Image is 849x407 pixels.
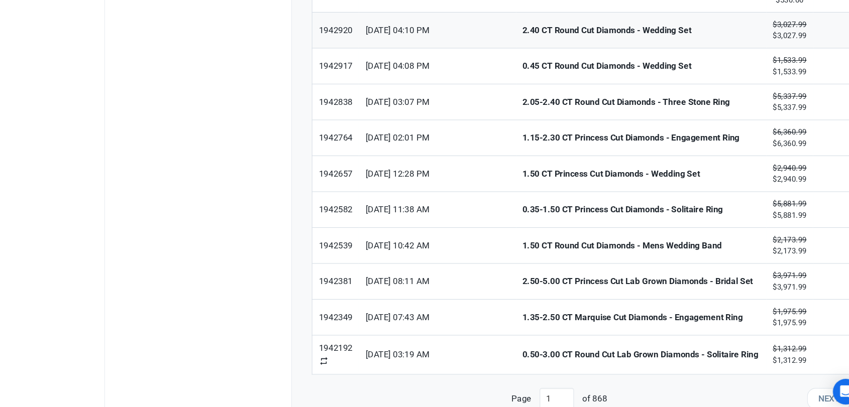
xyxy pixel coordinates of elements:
[759,70,790,78] s: $1,533.99
[377,74,512,86] span: [DATE] 04:08 PM
[518,164,753,197] a: 1.50 CT Princess Cut Diamonds - Wedding Set
[759,36,790,57] small: $3,027.99
[371,231,518,264] a: [DATE] 10:42 AM
[753,231,796,264] a: $2,173.99$2,173.99
[759,341,790,349] s: $1,312.99
[801,385,821,397] span: Next
[371,30,518,63] a: [DATE] 04:10 PM
[759,305,790,326] small: $1,975.99
[333,352,342,361] span: repeat
[377,175,512,187] span: [DATE] 12:28 PM
[327,130,371,164] a: 1942764
[518,265,753,298] a: 2.50-5.00 CT Princess Cut Lab Grown Diamonds - Bridal Set
[518,97,753,130] a: 2.05-2.40 CT Round Cut Diamonds - Three Stone Ring
[371,130,518,164] a: [DATE] 02:01 PM
[327,198,371,231] a: 1942582
[524,242,747,254] strong: 1.50 CT Round Cut Diamonds - Mens Wedding Band
[371,63,518,96] a: [DATE] 04:08 PM
[518,130,753,164] a: 1.15-2.30 CT Princess Cut Diamonds - Engagement Ring
[327,30,371,63] a: 1942920
[815,373,839,397] div: Open Intercom Messenger
[377,309,512,321] span: [DATE] 07:43 AM
[327,231,371,264] a: 1942539
[759,2,790,23] small: $530.00
[518,63,753,96] a: 0.45 CT Round Cut Diamonds - Wedding Set
[759,204,790,225] small: $5,881.99
[753,30,796,63] a: $3,027.99$3,027.99
[753,63,796,96] a: $1,533.99$1,533.99
[326,381,791,401] div: Page of 868
[759,171,790,179] s: $2,940.99
[759,37,790,45] s: $3,027.99
[371,97,518,130] a: [DATE] 03:07 PM
[759,104,790,112] s: $5,337.99
[753,265,796,298] a: $3,971.99$3,971.99
[371,299,518,332] a: [DATE] 07:43 AM
[377,7,512,19] span: [DATE] 04:56 PM
[327,299,371,332] a: 1942349
[759,170,790,191] small: $2,940.99
[524,40,747,52] strong: 2.40 CT Round Cut Diamonds - Wedding Set
[377,344,512,356] span: [DATE] 03:19 AM
[524,7,747,19] strong: 0.30 CT Round Cut Diamonds - Wedding Band
[524,276,747,288] strong: 2.50-5.00 CT Princess Cut Lab Grown Diamonds - Bridal Set
[371,198,518,231] a: [DATE] 11:38 AM
[753,130,796,164] a: $6,360.99$6,360.99
[759,340,790,361] small: $1,312.99
[753,164,796,197] a: $2,940.99$2,940.99
[327,63,371,96] a: 1942917
[524,309,747,321] strong: 1.35-2.50 CT Marquise Cut Diamonds - Engagement Ring
[371,332,518,368] a: [DATE] 03:19 AM
[791,381,832,401] button: Next
[327,265,371,298] a: 1942381
[759,306,790,314] s: $1,975.99
[753,299,796,332] a: $1,975.99$1,975.99
[518,299,753,332] a: 1.35-2.50 CT Marquise Cut Diamonds - Engagement Ring
[518,198,753,231] a: 0.35-1.50 CT Princess Cut Diamonds - Solitaire Ring
[518,30,753,63] a: 2.40 CT Round Cut Diamonds - Wedding Set
[524,208,747,220] strong: 0.35-1.50 CT Princess Cut Diamonds - Solitaire Ring
[759,205,790,213] s: $5,881.99
[371,265,518,298] a: [DATE] 08:11 AM
[377,40,512,52] span: [DATE] 04:10 PM
[377,208,512,220] span: [DATE] 11:38 AM
[518,231,753,264] a: 1.50 CT Round Cut Diamonds - Mens Wedding Band
[377,276,512,288] span: [DATE] 08:11 AM
[377,141,512,153] span: [DATE] 02:01 PM
[524,107,747,119] strong: 2.05-2.40 CT Round Cut Diamonds - Three Stone Ring
[524,344,747,356] strong: 0.50-3.00 CT Round Cut Lab Grown Diamonds - Solitaire Ring
[759,237,790,258] small: $2,173.99
[524,175,747,187] strong: 1.50 CT Princess Cut Diamonds - Wedding Set
[759,238,790,246] s: $2,173.99
[759,103,790,124] small: $5,337.99
[759,272,790,280] s: $3,971.99
[518,332,753,368] a: 0.50-3.00 CT Round Cut Lab Grown Diamonds - Solitaire Ring
[759,271,790,292] small: $3,971.99
[327,332,371,368] a: 1942192repeat
[371,164,518,197] a: [DATE] 12:28 PM
[524,74,747,86] strong: 0.45 CT Round Cut Diamonds - Wedding Set
[759,69,790,90] small: $1,533.99
[753,198,796,231] a: $5,881.99$5,881.99
[759,137,790,158] small: $6,360.99
[753,332,796,368] a: $1,312.99$1,312.99
[524,141,747,153] strong: 1.15-2.30 CT Princess Cut Diamonds - Engagement Ring
[759,138,790,146] s: $6,360.99
[377,107,512,119] span: [DATE] 03:07 PM
[761,3,787,11] s: $544.99
[327,164,371,197] a: 1942657
[327,97,371,130] a: 1942838
[753,97,796,130] a: $5,337.99$5,337.99
[377,242,512,254] span: [DATE] 10:42 AM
